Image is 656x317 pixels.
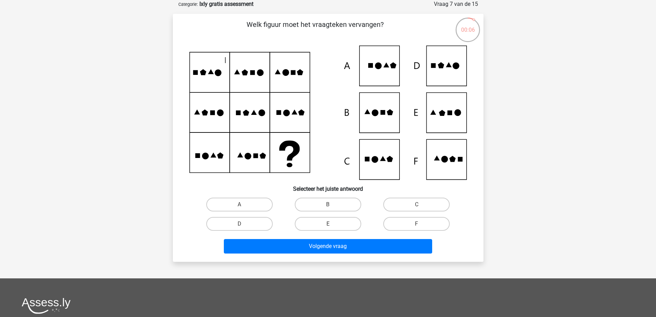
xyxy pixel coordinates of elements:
[206,217,273,231] label: D
[184,19,447,40] p: Welk figuur moet het vraagteken vervangen?
[455,17,481,34] div: 00:06
[184,180,472,192] h6: Selecteer het juiste antwoord
[199,1,253,7] strong: Ixly gratis assessment
[295,198,361,211] label: B
[206,198,273,211] label: A
[22,298,71,314] img: Assessly logo
[383,217,450,231] label: F
[383,198,450,211] label: C
[295,217,361,231] label: E
[224,239,432,254] button: Volgende vraag
[178,2,198,7] small: Categorie:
